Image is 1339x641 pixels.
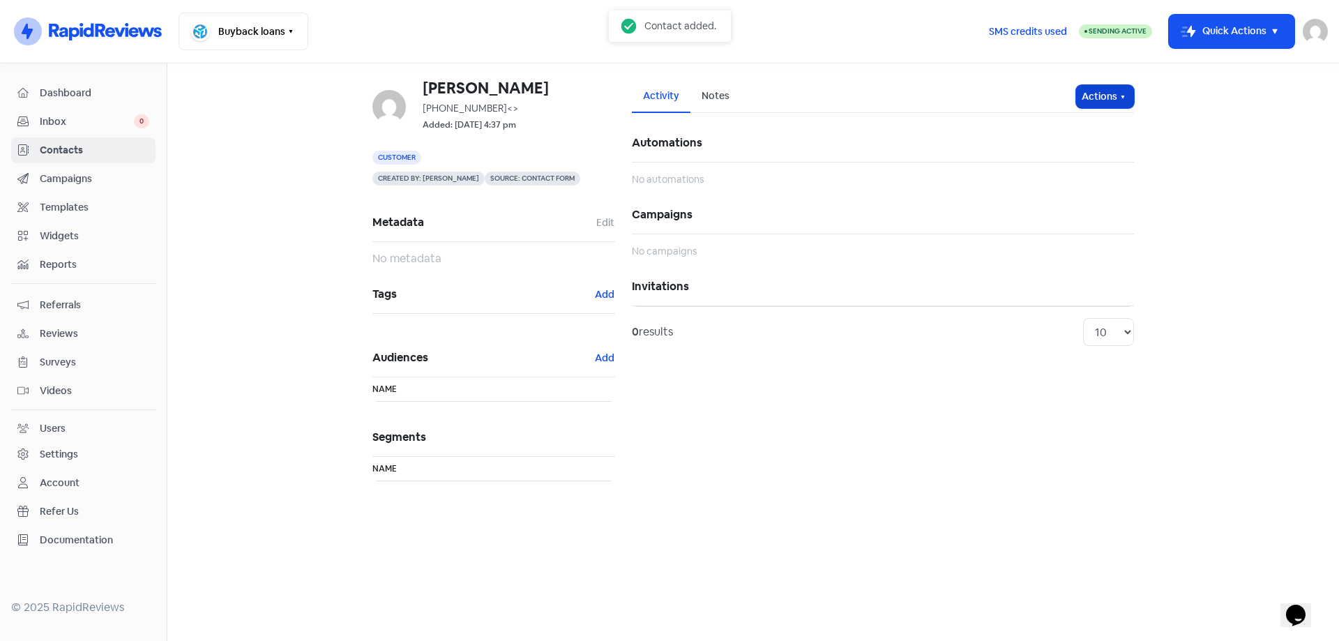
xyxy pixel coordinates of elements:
[11,499,156,525] a: Refer Us
[40,200,149,215] span: Templates
[40,257,149,272] span: Reports
[1076,85,1134,108] button: Actions
[40,384,149,398] span: Videos
[40,229,149,243] span: Widgets
[11,252,156,278] a: Reports
[40,355,149,370] span: Surveys
[632,268,1134,306] h5: Invitations
[11,80,156,106] a: Dashboard
[423,101,615,116] div: [PHONE_NUMBER]
[632,173,704,186] span: No automations
[372,418,615,456] h5: Segments
[11,527,156,553] a: Documentation
[11,166,156,192] a: Campaigns
[644,18,716,33] div: Contact added.
[1089,27,1147,36] span: Sending Active
[632,245,697,257] span: No campaigns
[11,599,156,616] div: © 2025 RapidReviews
[372,250,615,267] div: No metadata
[40,172,149,186] span: Campaigns
[11,292,156,318] a: Referrals
[40,114,134,129] span: Inbox
[485,172,580,186] span: Source: Contact form
[40,326,149,341] span: Reviews
[40,504,149,519] span: Refer Us
[423,119,516,132] small: Added: [DATE] 4:37 pm
[40,143,149,158] span: Contacts
[11,442,156,467] a: Settings
[977,23,1079,38] a: SMS credits used
[372,457,615,481] th: Name
[1169,15,1294,48] button: Quick Actions
[11,137,156,163] a: Contacts
[1079,23,1152,40] a: Sending Active
[372,212,596,233] span: Metadata
[702,89,729,103] div: Notes
[1303,19,1328,44] img: User
[11,223,156,249] a: Widgets
[372,151,421,165] span: Customer
[11,378,156,404] a: Videos
[632,324,673,340] div: results
[40,533,149,548] span: Documentation
[989,24,1067,39] span: SMS credits used
[11,470,156,496] a: Account
[632,196,1134,234] h5: Campaigns
[1280,585,1325,627] iframe: chat widget
[507,102,518,114] span: <>
[179,13,308,50] button: Buyback loans
[372,284,594,305] span: Tags
[372,172,485,186] span: Created by: [PERSON_NAME]
[372,377,615,402] th: Name
[643,89,679,103] div: Activity
[594,287,615,303] button: Add
[11,416,156,442] a: Users
[423,80,615,96] h6: [PERSON_NAME]
[11,349,156,375] a: Surveys
[134,114,149,128] span: 0
[40,298,149,312] span: Referrals
[40,476,80,490] div: Account
[594,350,615,366] button: Add
[40,421,66,436] div: Users
[40,447,78,462] div: Settings
[11,321,156,347] a: Reviews
[11,109,156,135] a: Inbox 0
[632,124,1134,162] h5: Automations
[11,195,156,220] a: Templates
[632,324,639,339] strong: 0
[40,86,149,100] span: Dashboard
[372,347,594,368] span: Audiences
[372,90,406,123] img: d41d8cd98f00b204e9800998ecf8427e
